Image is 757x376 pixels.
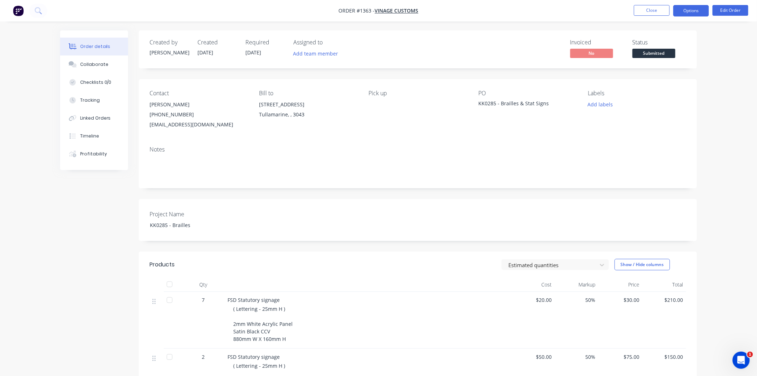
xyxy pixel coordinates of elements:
button: Edit Order [713,5,748,16]
span: FSD Statutory signage [228,297,280,303]
div: Linked Orders [80,115,111,121]
img: Factory [13,5,24,16]
div: [PERSON_NAME] [150,49,189,56]
span: ( Lettering - 25mm H ) 2mm White Acrylic Panel Satin Black CCV 880mm W X 160mm H [233,305,293,342]
span: [DATE] [197,49,213,56]
span: 50% [558,296,596,304]
span: 7 [202,296,205,304]
div: Collaborate [80,61,108,68]
div: Assigned to [293,39,365,46]
span: 50% [558,353,596,361]
div: Invoiced [570,39,624,46]
button: Order details [60,38,128,56]
div: Order details [80,43,111,50]
button: Tracking [60,91,128,109]
span: 1 [747,352,753,357]
button: Add team member [293,49,342,58]
button: Timeline [60,127,128,145]
div: Created [197,39,237,46]
a: Vinage Customs [375,8,419,14]
button: Linked Orders [60,109,128,127]
button: Collaborate [60,56,128,73]
div: [STREET_ADDRESS]Tullamarine, , 3043 [259,100,357,122]
div: Pick up [369,90,467,97]
button: Options [673,5,709,16]
span: 2 [202,353,205,361]
button: Show / Hide columns [615,259,670,270]
div: [PERSON_NAME] [150,100,248,110]
div: Status [633,39,686,46]
button: Add labels [584,100,617,109]
label: Project Name [150,210,239,218]
div: PO [478,90,576,97]
span: $75.00 [601,353,640,361]
span: $50.00 [514,353,552,361]
span: $210.00 [645,296,684,304]
button: Submitted [633,49,675,59]
div: Timeline [80,133,99,139]
div: [PERSON_NAME][PHONE_NUMBER][EMAIL_ADDRESS][DOMAIN_NAME] [150,100,248,130]
div: Total [643,278,687,292]
span: $30.00 [601,296,640,304]
div: Price [599,278,643,292]
div: Cost [511,278,555,292]
div: Checklists 0/0 [80,79,112,86]
span: Submitted [633,49,675,58]
button: Checklists 0/0 [60,73,128,91]
span: FSD Statutory signage [228,353,280,360]
div: KK0285 - Brailles & Stat Signs [478,100,568,110]
div: [EMAIL_ADDRESS][DOMAIN_NAME] [150,120,248,130]
div: Qty [182,278,225,292]
button: Add team member [289,49,342,58]
span: $150.00 [645,353,684,361]
div: Notes [150,146,686,153]
div: Required [245,39,285,46]
button: Close [634,5,670,16]
div: Tracking [80,97,100,103]
span: $20.00 [514,296,552,304]
div: Bill to [259,90,357,97]
div: Profitability [80,151,107,157]
div: Contact [150,90,248,97]
div: Created by [150,39,189,46]
div: KK0285 - Brailles [145,220,234,230]
div: [PHONE_NUMBER] [150,110,248,120]
button: Profitability [60,145,128,163]
div: Tullamarine, , 3043 [259,110,357,120]
div: Products [150,260,175,269]
span: [DATE] [245,49,261,56]
iframe: Intercom live chat [733,352,750,369]
span: No [570,49,613,58]
span: Order #1363 - [339,8,375,14]
div: Markup [555,278,599,292]
div: Labels [588,90,686,97]
div: [STREET_ADDRESS] [259,100,357,110]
